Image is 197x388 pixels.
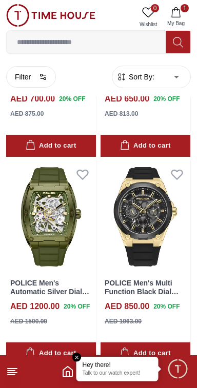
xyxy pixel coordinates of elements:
div: Add to cart [26,140,76,152]
h4: AED 850.00 [105,300,149,313]
button: Sort By: [116,72,154,82]
span: 1 [181,4,189,12]
a: POLICE Men's Automatic Silver Dial Watch - PEWJR0005906 [10,279,91,304]
div: AED 1500.00 [10,317,47,326]
div: Chat Widget [167,358,189,380]
div: Hey there! [83,361,152,369]
div: Add to cart [26,348,76,359]
a: POLICE Men's Multi Function Black Dial Watch - PEWJQ2203241 [105,279,186,304]
span: Sort By: [127,72,154,82]
h4: AED 1200.00 [10,300,60,313]
span: 20 % OFF [153,94,180,104]
a: 0Wishlist [135,4,161,30]
h4: AED 650.00 [105,93,149,105]
span: Wishlist [135,21,161,28]
span: 20 % OFF [153,302,180,311]
img: POLICE Men's Automatic Silver Dial Watch - PEWJR0005906 [6,161,96,273]
button: Add to cart [6,135,96,157]
span: 20 % OFF [64,302,90,311]
div: AED 1063.00 [105,317,142,326]
span: 20 % OFF [59,94,85,104]
div: AED 813.00 [105,109,138,118]
button: Add to cart [101,135,190,157]
div: Add to cart [120,348,170,359]
h4: AED 700.00 [10,93,55,105]
a: Home [62,365,74,378]
p: Talk to our watch expert! [83,370,152,377]
em: Close tooltip [72,353,82,362]
span: My Bag [163,19,189,27]
img: POLICE Men's Multi Function Black Dial Watch - PEWJQ2203241 [101,161,190,273]
span: 0 [151,4,159,12]
button: Add to cart [101,342,190,364]
button: Add to cart [6,342,96,364]
img: ... [6,4,95,27]
div: AED 875.00 [10,109,44,118]
button: 1My Bag [161,4,191,30]
div: Add to cart [120,140,170,152]
button: Filter [6,66,56,88]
